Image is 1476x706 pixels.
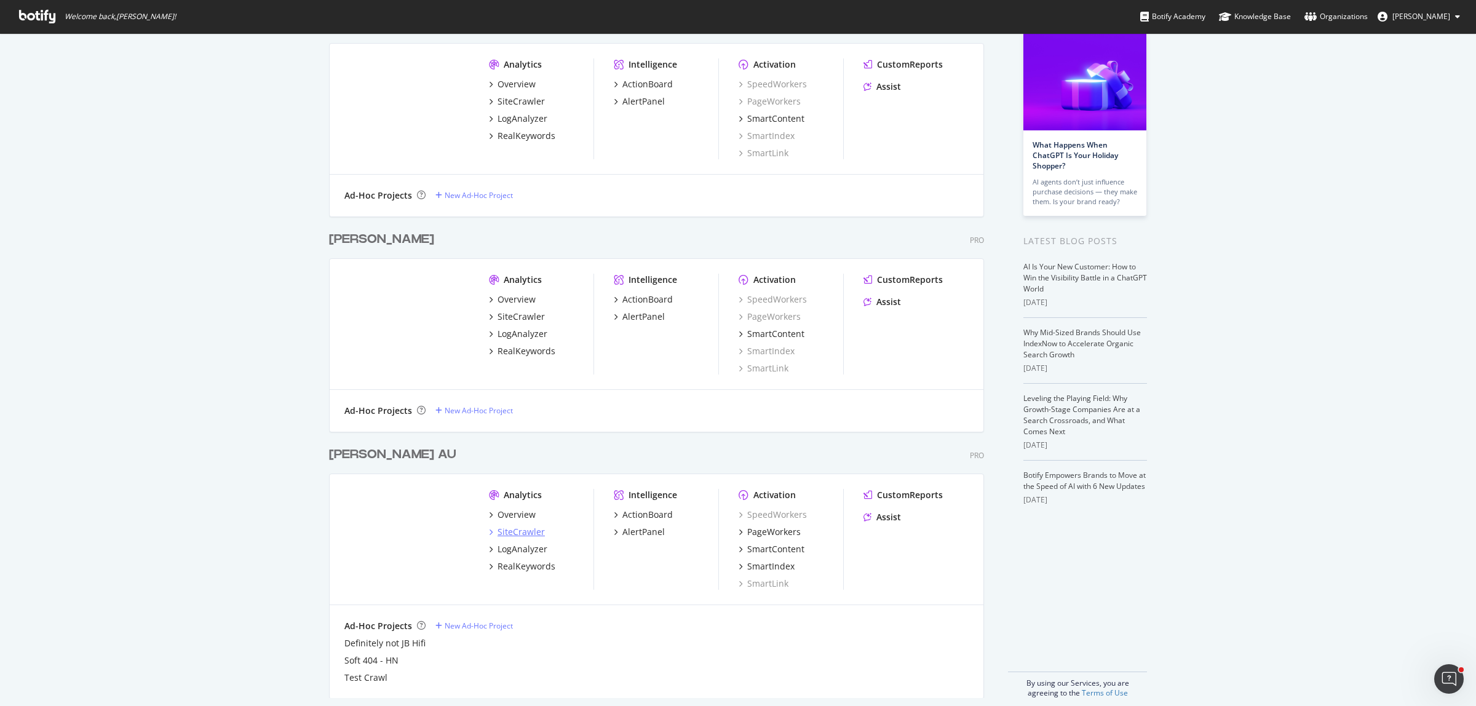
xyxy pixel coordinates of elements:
div: Assist [876,296,901,308]
div: New Ad-Hoc Project [445,621,513,631]
div: Activation [753,274,796,286]
a: PageWorkers [739,526,801,538]
a: SiteCrawler [489,526,545,538]
a: What Happens When ChatGPT Is Your Holiday Shopper? [1033,140,1118,171]
div: grid [329,1,994,698]
div: CustomReports [877,274,943,286]
div: ActionBoard [622,78,673,90]
a: Assist [863,296,901,308]
div: [PERSON_NAME] AU [329,446,456,464]
a: PageWorkers [739,311,801,323]
button: [PERSON_NAME] [1368,7,1470,26]
div: PageWorkers [747,526,801,538]
a: Terms of Use [1082,688,1128,698]
a: SmartContent [739,113,804,125]
a: LogAnalyzer [489,543,547,555]
div: Ad-Hoc Projects [344,620,412,632]
a: Assist [863,511,901,523]
a: SmartLink [739,362,788,375]
div: ActionBoard [622,509,673,521]
a: SmartIndex [739,560,795,573]
a: Overview [489,509,536,521]
a: SmartIndex [739,130,795,142]
div: LogAnalyzer [498,328,547,340]
div: AlertPanel [622,526,665,538]
div: [DATE] [1023,297,1147,308]
div: Organizations [1304,10,1368,23]
div: AlertPanel [622,95,665,108]
a: RealKeywords [489,345,555,357]
div: Overview [498,293,536,306]
div: Pro [970,450,984,461]
div: LogAnalyzer [498,543,547,555]
a: Test Crawl [344,672,387,684]
div: Overview [498,78,536,90]
a: AI Is Your New Customer: How to Win the Visibility Battle in a ChatGPT World [1023,261,1147,294]
img: harveynorman.com.au [344,489,469,589]
div: SiteCrawler [498,311,545,323]
a: LogAnalyzer [489,328,547,340]
a: SmartIndex [739,345,795,357]
a: [PERSON_NAME] AU [329,446,461,464]
a: Leveling the Playing Field: Why Growth-Stage Companies Are at a Search Crossroads, and What Comes... [1023,393,1140,437]
div: SmartLink [739,147,788,159]
span: Welcome back, [PERSON_NAME] ! [65,12,176,22]
a: SpeedWorkers [739,78,807,90]
div: CustomReports [877,489,943,501]
div: Analytics [504,489,542,501]
div: Overview [498,509,536,521]
div: ActionBoard [622,293,673,306]
div: SpeedWorkers [739,293,807,306]
div: Analytics [504,58,542,71]
div: [DATE] [1023,494,1147,506]
a: ActionBoard [614,509,673,521]
a: AlertPanel [614,95,665,108]
a: SiteCrawler [489,95,545,108]
div: [DATE] [1023,440,1147,451]
div: SmartContent [747,543,804,555]
a: ActionBoard [614,78,673,90]
a: SpeedWorkers [739,509,807,521]
img: www.domayne.com.au [344,58,469,158]
div: SiteCrawler [498,526,545,538]
div: [PERSON_NAME] [329,231,434,248]
a: CustomReports [863,489,943,501]
div: RealKeywords [498,560,555,573]
img: www.joycemayne.com.au [344,274,469,373]
div: New Ad-Hoc Project [445,405,513,416]
a: LogAnalyzer [489,113,547,125]
a: PageWorkers [739,95,801,108]
a: AlertPanel [614,526,665,538]
div: SmartIndex [747,560,795,573]
span: Matt Smiles [1392,11,1450,22]
div: Soft 404 - HN [344,654,399,667]
div: SiteCrawler [498,95,545,108]
a: CustomReports [863,274,943,286]
div: Knowledge Base [1219,10,1291,23]
div: New Ad-Hoc Project [445,190,513,200]
div: Pro [970,235,984,245]
div: Assist [876,81,901,93]
a: RealKeywords [489,130,555,142]
div: Ad-Hoc Projects [344,189,412,202]
a: SmartLink [739,577,788,590]
a: SmartContent [739,328,804,340]
a: Definitely not JB Hifi [344,637,426,649]
div: SmartContent [747,328,804,340]
div: Intelligence [629,489,677,501]
div: AI agents don’t just influence purchase decisions — they make them. Is your brand ready? [1033,177,1137,207]
a: New Ad-Hoc Project [435,405,513,416]
a: New Ad-Hoc Project [435,190,513,200]
div: By using our Services, you are agreeing to the [1008,672,1147,698]
a: Overview [489,78,536,90]
a: SmartContent [739,543,804,555]
img: What Happens When ChatGPT Is Your Holiday Shopper? [1023,33,1146,130]
a: Overview [489,293,536,306]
